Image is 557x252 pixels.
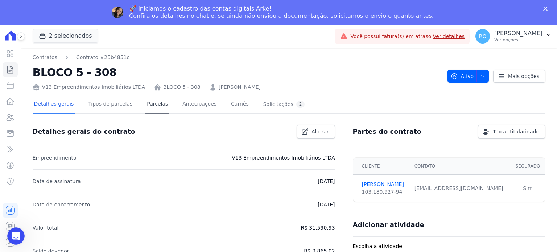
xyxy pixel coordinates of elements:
nav: Breadcrumb [33,54,442,61]
div: Solicitações [263,101,305,108]
th: Cliente [353,158,410,175]
p: [DATE] [318,200,335,209]
p: Empreendimento [33,153,77,162]
img: Profile image for Adriane [112,7,123,18]
button: Ativo [447,70,489,83]
a: Detalhes gerais [33,95,75,114]
button: 2 selecionados [33,29,98,43]
div: 🚀 Iniciamos o cadastro das contas digitais Arke! Confira os detalhes no chat e, se ainda não envi... [129,5,434,20]
iframe: Intercom live chat [7,227,25,245]
a: Contratos [33,54,57,61]
h3: Partes do contrato [353,127,422,136]
span: Ativo [451,70,474,83]
a: BLOCO 5 - 308 [163,83,201,91]
div: [EMAIL_ADDRESS][DOMAIN_NAME] [414,185,506,192]
a: Contrato #25b4851c [76,54,129,61]
a: Antecipações [181,95,218,114]
a: Parcelas [145,95,169,114]
th: Segurado [511,158,545,175]
a: [PERSON_NAME] [219,83,261,91]
a: Alterar [297,125,335,139]
div: Fechar [543,7,550,11]
p: Ver opções [494,37,542,43]
span: Mais opções [508,73,539,80]
a: Trocar titularidade [478,125,545,139]
h2: BLOCO 5 - 308 [33,64,442,80]
a: Tipos de parcelas [87,95,134,114]
label: Escolha a atividade [353,243,545,250]
div: 2 [296,101,305,108]
p: Data de assinatura [33,177,81,186]
a: Ver detalhes [433,33,465,39]
h3: Adicionar atividade [353,220,424,229]
p: [DATE] [318,177,335,186]
h3: Detalhes gerais do contrato [33,127,135,136]
a: Carnês [230,95,250,114]
span: Trocar titularidade [493,128,539,135]
button: RO [PERSON_NAME] Ver opções [470,26,557,46]
p: Data de encerramento [33,200,90,209]
td: Sim [511,175,545,202]
span: Alterar [311,128,329,135]
th: Contato [410,158,511,175]
p: V13 Empreendimentos Imobiliários LTDA [232,153,335,162]
div: 103.180.927-94 [362,188,406,196]
span: Você possui fatura(s) em atraso. [350,33,465,40]
div: V13 Empreendimentos Imobiliários LTDA [33,83,145,91]
a: [PERSON_NAME] [362,181,406,188]
nav: Breadcrumb [33,54,130,61]
p: [PERSON_NAME] [494,30,542,37]
a: Solicitações2 [262,95,306,114]
a: Mais opções [493,70,545,83]
p: Valor total [33,223,59,232]
p: R$ 31.590,93 [301,223,335,232]
span: RO [479,34,487,39]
